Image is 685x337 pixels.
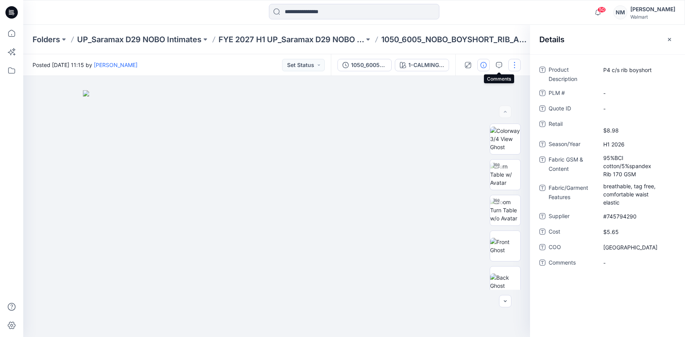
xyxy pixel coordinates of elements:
[351,61,387,69] div: 1050_6005_NOBO_BOY SHORT_RIB_ADM_OPT1
[603,259,671,267] span: -
[603,105,671,113] span: -
[549,139,595,150] span: Season/Year
[603,228,671,236] span: $5.65
[549,258,595,269] span: Comments
[490,162,520,187] img: Turn Table w/ Avatar
[219,34,364,45] a: FYE 2027 H1 UP_Saramax D29 NOBO PANTIES
[603,66,671,74] span: P4 c/s rib boyshort
[549,65,595,84] span: Product Description
[603,118,671,134] span: $8.98
[613,5,627,19] div: NM
[603,182,671,206] span: breathable, tag free, comfortable waist elastic
[630,14,675,20] div: Walmart
[603,243,671,251] span: China
[549,88,595,99] span: PLM #
[549,183,595,207] span: Fabric/Garment Features
[603,212,671,220] span: #745794290
[597,7,606,13] span: 50
[83,90,470,337] img: eyJhbGciOiJIUzI1NiIsImtpZCI6IjAiLCJzbHQiOiJzZXMiLCJ0eXAiOiJKV1QifQ.eyJkYXRhIjp7InR5cGUiOiJzdG9yYW...
[630,5,675,14] div: [PERSON_NAME]
[33,34,60,45] a: Folders
[549,155,595,179] span: Fabric GSM & Content
[549,119,595,135] span: Retail
[549,242,595,253] span: COO
[549,211,595,222] span: Supplier
[94,62,138,68] a: [PERSON_NAME]
[395,59,449,71] button: 1-CALMING BLUE
[33,61,138,69] span: Posted [DATE] 11:15 by
[603,154,671,178] span: 95%BCI cotton/5%spandex Rib 170 GSM
[381,34,527,45] p: 1050_6005_NOBO_BOYSHORT_RIB_ADM_OPT1
[490,198,520,222] img: Zoom Turn Table w/o Avatar
[490,127,520,151] img: Colorway 3/4 View Ghost
[490,273,520,290] img: Back Ghost
[603,89,671,97] span: -
[77,34,201,45] a: UP_Saramax D29 NOBO Intimates
[337,59,392,71] button: 1050_6005_NOBO_BOY SHORT_RIB_ADM_OPT1
[408,61,444,69] div: 1-CALMING BLUE
[490,238,520,254] img: Front Ghost
[539,35,565,44] h2: Details
[603,140,671,148] span: H1 2026
[549,104,595,115] span: Quote ID
[549,227,595,238] span: Cost
[477,59,490,71] button: Details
